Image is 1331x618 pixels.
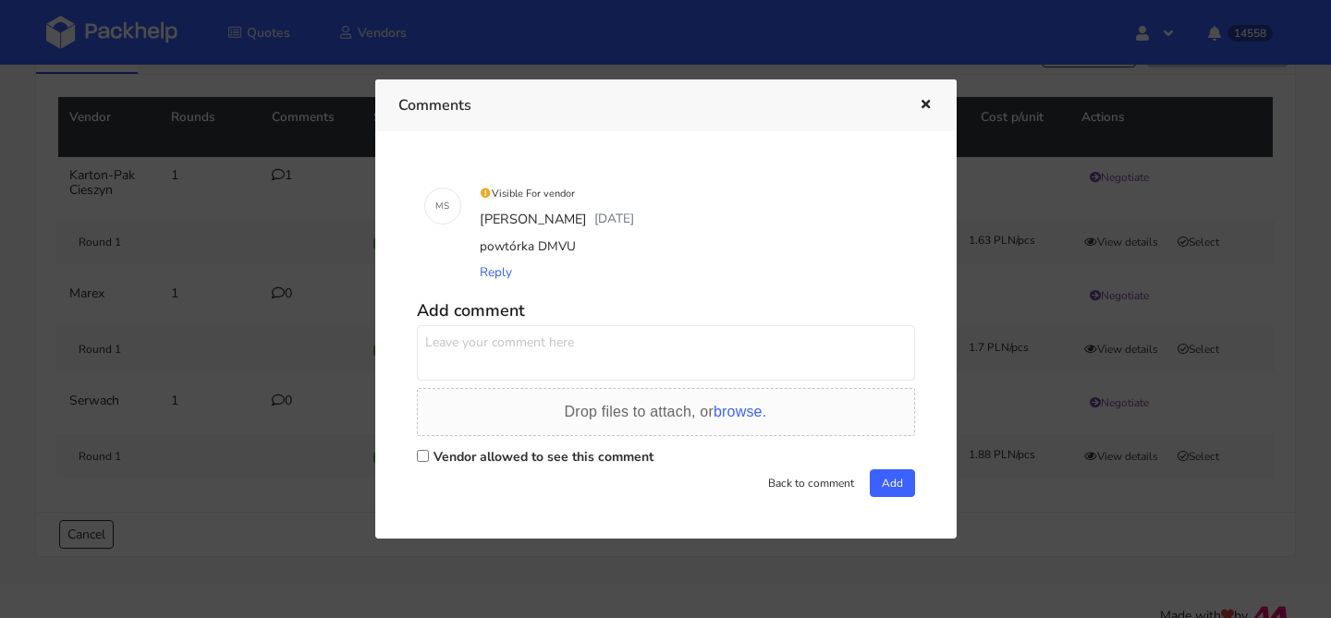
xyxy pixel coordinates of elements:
span: browse. [714,404,766,419]
h5: Add comment [417,300,915,321]
span: S [444,194,449,218]
small: Visible For vendor [480,187,576,200]
div: powtórka DMVU [476,234,908,260]
span: M [435,194,444,218]
h3: Comments [398,92,891,118]
button: Back to comment [756,469,866,497]
span: Reply [480,263,512,281]
span: Drop files to attach, or [565,404,767,419]
label: Vendor allowed to see this comment [433,448,653,466]
button: Add [870,469,915,497]
div: [DATE] [591,206,638,234]
div: [PERSON_NAME] [476,206,591,234]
